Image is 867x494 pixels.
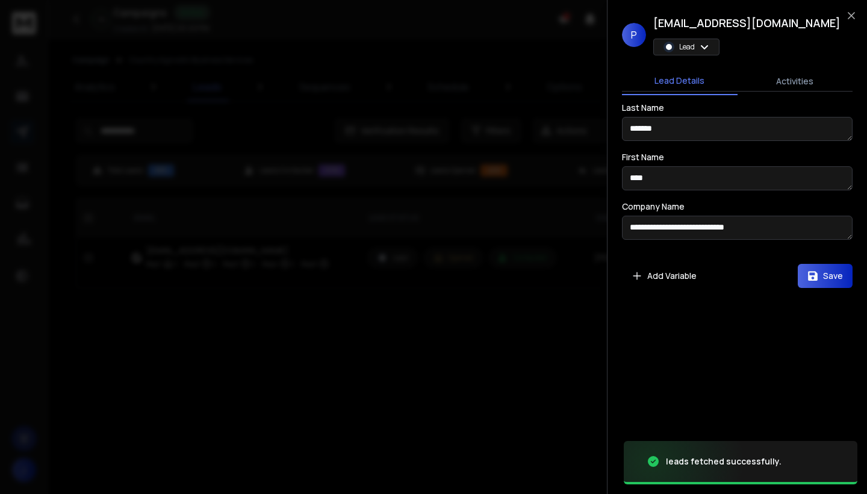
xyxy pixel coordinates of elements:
label: First Name [622,153,664,161]
button: Add Variable [622,264,706,288]
button: Save [798,264,853,288]
h1: [EMAIL_ADDRESS][DOMAIN_NAME] [653,14,841,31]
button: Lead Details [622,67,738,95]
label: Company Name [622,202,685,211]
button: Activities [738,68,853,95]
span: P [622,23,646,47]
p: Lead [679,42,695,52]
label: Last Name [622,104,664,112]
